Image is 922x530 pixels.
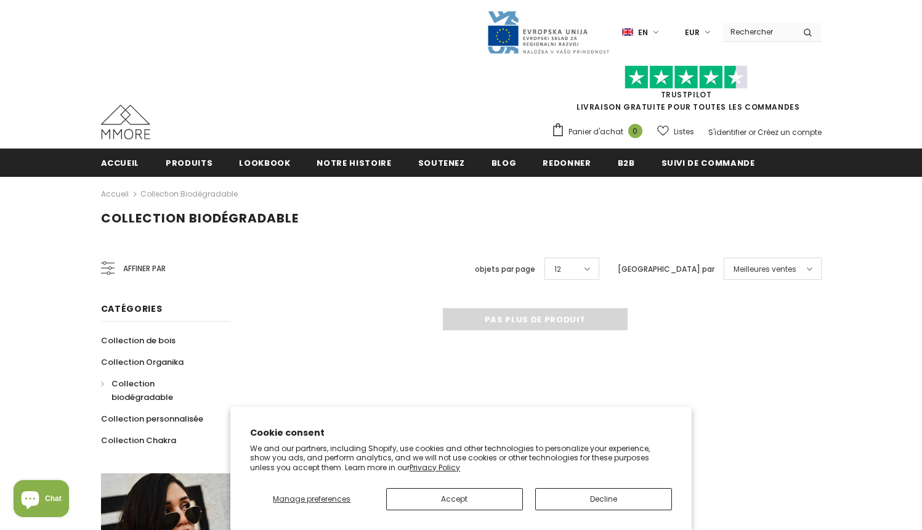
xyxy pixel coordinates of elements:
[101,434,176,446] span: Collection Chakra
[239,157,290,169] span: Lookbook
[250,488,373,510] button: Manage preferences
[418,149,465,176] a: soutenez
[661,149,755,176] a: Suivi de commande
[140,189,238,199] a: Collection biodégradable
[10,480,73,520] inbox-online-store-chat: Shopify online store chat
[554,263,561,275] span: 12
[661,89,712,100] a: TrustPilot
[111,378,173,403] span: Collection biodégradable
[723,23,794,41] input: Search Site
[101,335,176,346] span: Collection de bois
[101,430,176,451] a: Collection Chakra
[101,210,299,227] span: Collection biodégradable
[101,373,217,408] a: Collection biodégradable
[618,149,635,176] a: B2B
[317,157,391,169] span: Notre histoire
[568,126,623,138] span: Panier d'achat
[239,149,290,176] a: Lookbook
[491,149,517,176] a: Blog
[758,127,822,137] a: Créez un compte
[101,149,140,176] a: Accueil
[622,27,633,38] img: i-lang-1.png
[101,413,203,425] span: Collection personnalisée
[101,408,203,430] a: Collection personnalisée
[166,149,212,176] a: Produits
[551,71,822,112] span: LIVRAISON GRATUITE POUR TOUTES LES COMMANDES
[418,157,465,169] span: soutenez
[475,263,535,275] label: objets par page
[101,187,129,202] a: Accueil
[101,330,176,351] a: Collection de bois
[748,127,756,137] span: or
[685,26,700,39] span: EUR
[101,356,184,368] span: Collection Organika
[101,303,163,315] span: Catégories
[628,124,642,138] span: 0
[487,10,610,55] img: Javni Razpis
[638,26,648,39] span: en
[543,157,591,169] span: Redonner
[101,105,150,139] img: Cas MMORE
[618,263,714,275] label: [GEOGRAPHIC_DATA] par
[317,149,391,176] a: Notre histoire
[535,488,672,510] button: Decline
[657,121,694,142] a: Listes
[734,263,796,275] span: Meilleures ventes
[491,157,517,169] span: Blog
[410,462,460,473] a: Privacy Policy
[661,157,755,169] span: Suivi de commande
[101,351,184,373] a: Collection Organika
[101,157,140,169] span: Accueil
[618,157,635,169] span: B2B
[166,157,212,169] span: Produits
[273,494,350,504] span: Manage preferences
[250,426,672,439] h2: Cookie consent
[543,149,591,176] a: Redonner
[551,123,649,141] a: Panier d'achat 0
[250,444,672,473] p: We and our partners, including Shopify, use cookies and other technologies to personalize your ex...
[123,262,166,275] span: Affiner par
[625,65,748,89] img: Faites confiance aux étoiles pilotes
[487,26,610,37] a: Javni Razpis
[674,126,694,138] span: Listes
[386,488,523,510] button: Accept
[708,127,746,137] a: S'identifier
